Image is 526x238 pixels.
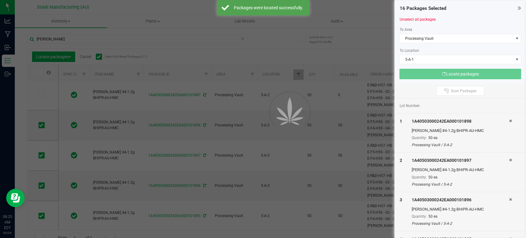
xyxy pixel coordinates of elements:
div: 1A40503000242EA000101897 [412,157,509,164]
div: 1A40503000242EA000101896 [412,197,509,203]
span: Quantity: [412,175,427,179]
div: [PERSON_NAME] #4-1.2g BHIPR-AU-HMC [412,206,509,212]
span: Processing Vault [400,34,513,43]
div: Packages were located successfully. [232,5,305,11]
div: [PERSON_NAME] #4-1.2g BHIPR-AU-HMC [412,128,509,134]
span: To Area [399,27,412,32]
div: Processing Vault / 5-A-2 [412,221,509,226]
div: Processing Vault / 5-A-2 [412,182,509,187]
span: 50 ea [428,136,438,140]
button: Locate packages [399,69,521,79]
div: [PERSON_NAME] #4-1.2g BHIPR-AU-HMC [412,167,509,173]
button: Scan Packages [436,86,484,96]
span: Lot Number: [399,103,420,109]
span: Quantity: [412,136,427,140]
span: Quantity: [412,214,427,219]
span: 1 [399,119,402,124]
a: Unselect all packages [399,17,435,22]
span: 3 [399,197,402,202]
span: To Location [399,48,419,53]
span: Scan Packages [451,88,476,93]
span: 2 [399,158,402,163]
span: 50 ea [428,214,438,219]
iframe: Resource center [6,189,25,207]
div: 1A40503000242EA000101898 [412,118,509,125]
span: 50 ea [428,175,438,179]
div: Processing Vault / 5-A-2 [412,142,509,148]
span: 5-A-1 [400,55,513,64]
